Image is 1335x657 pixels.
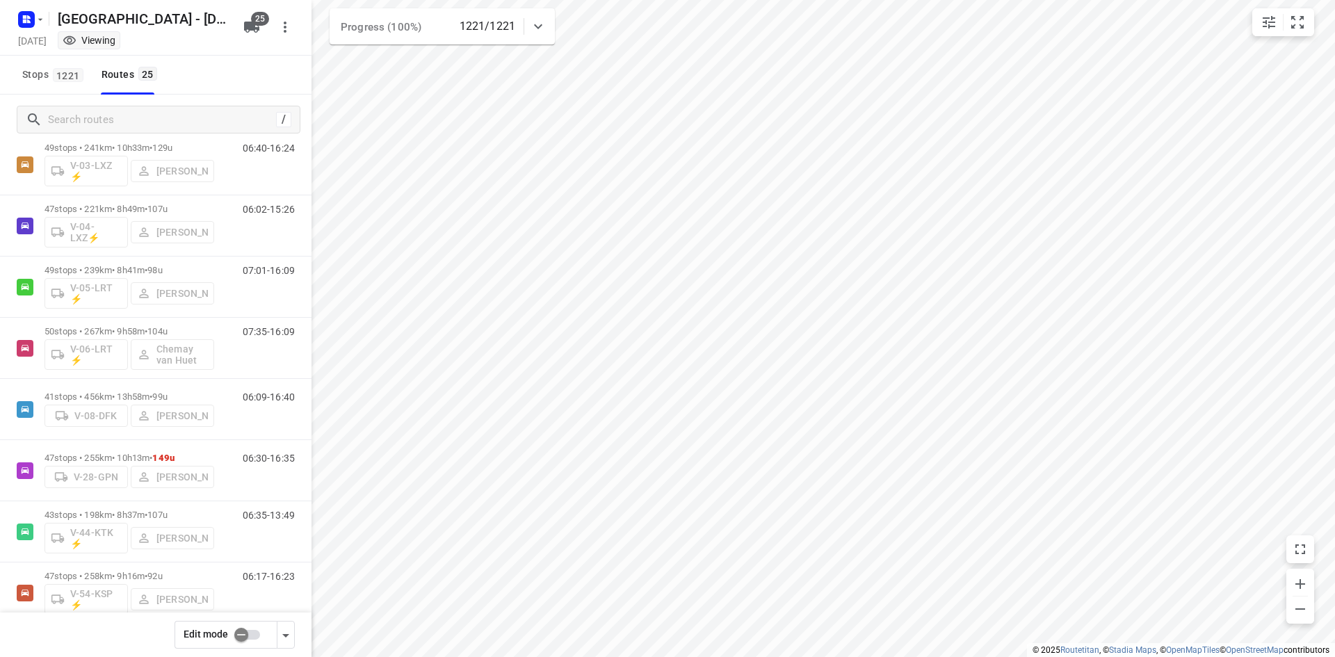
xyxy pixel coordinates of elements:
[243,571,295,582] p: 06:17-16:23
[145,571,147,581] span: •
[44,265,214,275] p: 49 stops • 239km • 8h41m
[145,204,147,214] span: •
[238,13,266,41] button: 25
[1284,8,1311,36] button: Fit zoom
[330,8,555,44] div: Progress (100%)1221/1221
[44,571,214,581] p: 47 stops • 258km • 9h16m
[243,265,295,276] p: 07:01-16:09
[138,67,157,81] span: 25
[152,391,167,402] span: 99u
[44,453,214,463] p: 47 stops • 255km • 10h13m
[149,453,152,463] span: •
[271,13,299,41] button: More
[149,143,152,153] span: •
[1252,8,1314,36] div: small contained button group
[44,143,214,153] p: 49 stops • 241km • 10h33m
[184,628,228,640] span: Edit mode
[145,326,147,336] span: •
[147,265,162,275] span: 98u
[44,204,214,214] p: 47 stops • 221km • 8h49m
[251,12,269,26] span: 25
[145,265,147,275] span: •
[44,391,214,402] p: 41 stops • 456km • 13h58m
[53,68,83,82] span: 1221
[149,391,152,402] span: •
[147,510,168,520] span: 107u
[460,18,515,35] p: 1221/1221
[1226,645,1284,655] a: OpenStreetMap
[63,33,115,47] div: You are currently in view mode. To make any changes, go to edit project.
[276,112,291,127] div: /
[147,571,162,581] span: 92u
[147,204,168,214] span: 107u
[147,326,168,336] span: 104u
[44,510,214,520] p: 43 stops • 198km • 8h37m
[145,510,147,520] span: •
[1166,645,1220,655] a: OpenMapTiles
[102,66,161,83] div: Routes
[22,66,88,83] span: Stops
[152,143,172,153] span: 129u
[243,143,295,154] p: 06:40-16:24
[1033,645,1329,655] li: © 2025 , © , © © contributors
[277,626,294,643] div: Driver app settings
[243,453,295,464] p: 06:30-16:35
[1060,645,1099,655] a: Routetitan
[44,326,214,336] p: 50 stops • 267km • 9h58m
[341,21,421,33] span: Progress (100%)
[152,453,175,463] span: 149u
[243,391,295,403] p: 06:09-16:40
[243,204,295,215] p: 06:02-15:26
[1255,8,1283,36] button: Map settings
[1109,645,1156,655] a: Stadia Maps
[48,109,276,131] input: Search routes
[243,510,295,521] p: 06:35-13:49
[243,326,295,337] p: 07:35-16:09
